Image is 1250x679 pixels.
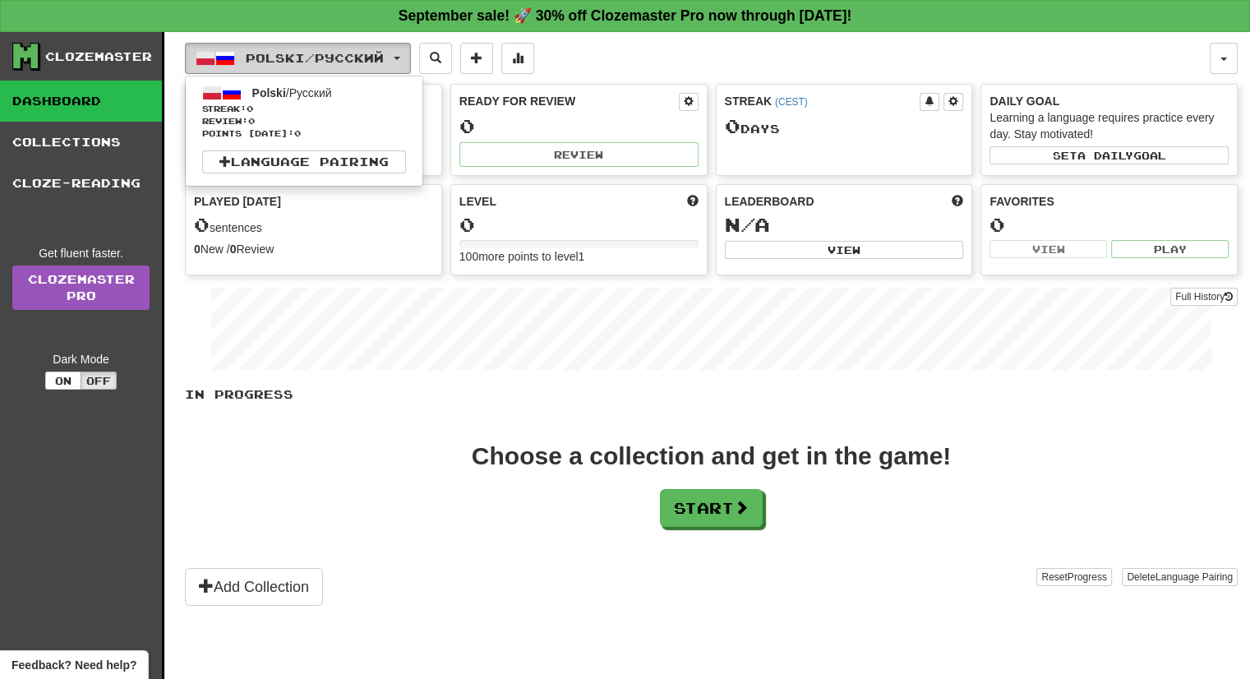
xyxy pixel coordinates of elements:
span: Language Pairing [1155,571,1233,583]
button: Add sentence to collection [460,43,493,74]
span: Progress [1068,571,1107,583]
span: This week in points, UTC [952,193,963,210]
span: Leaderboard [725,193,814,210]
a: Polski/РусскийStreak:0 Review:0Points [DATE]:0 [186,81,422,142]
button: On [45,372,81,390]
span: Open feedback widget [12,657,136,673]
strong: 0 [194,242,201,256]
div: Get fluent faster. [12,245,150,261]
span: 0 [725,114,740,137]
span: Level [459,193,496,210]
button: View [725,241,964,259]
span: Played [DATE] [194,193,281,210]
a: ClozemasterPro [12,266,150,310]
span: 0 [194,213,210,236]
span: Points [DATE]: 0 [202,127,406,140]
button: DeleteLanguage Pairing [1122,568,1238,586]
button: Review [459,142,699,167]
div: Choose a collection and get in the game! [472,444,951,469]
div: New / Review [194,241,433,257]
strong: September sale! 🚀 30% off Clozemaster Pro now through [DATE]! [399,7,852,24]
span: Polski [252,86,286,99]
div: Ready for Review [459,93,679,109]
span: 0 [247,104,253,113]
button: Seta dailygoal [989,146,1229,164]
span: Score more points to level up [687,193,699,210]
span: Polski / Русский [246,51,384,65]
button: Play [1111,240,1229,258]
div: Daily Goal [989,93,1229,109]
button: ResetProgress [1036,568,1111,586]
div: 0 [459,116,699,136]
div: 0 [989,215,1229,235]
button: Add Collection [185,568,323,606]
div: Favorites [989,193,1229,210]
div: Learning a language requires practice every day. Stay motivated! [989,109,1229,142]
button: Off [81,372,117,390]
div: Streak [725,93,920,109]
span: / Русский [252,86,332,99]
span: Review: 0 [202,115,406,127]
div: Clozemaster [45,48,152,65]
button: More stats [501,43,534,74]
div: Day s [725,116,964,137]
button: View [989,240,1107,258]
button: Polski/Русский [185,43,411,74]
div: Dark Mode [12,351,150,367]
a: (CEST) [775,96,808,108]
button: Full History [1170,288,1238,306]
span: N/A [725,213,770,236]
div: 0 [459,215,699,235]
button: Search sentences [419,43,452,74]
button: Start [660,489,763,527]
span: Streak: [202,103,406,115]
p: In Progress [185,386,1238,403]
div: sentences [194,215,433,236]
span: a daily [1077,150,1133,161]
div: 100 more points to level 1 [459,248,699,265]
a: Language Pairing [202,150,406,173]
strong: 0 [230,242,237,256]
